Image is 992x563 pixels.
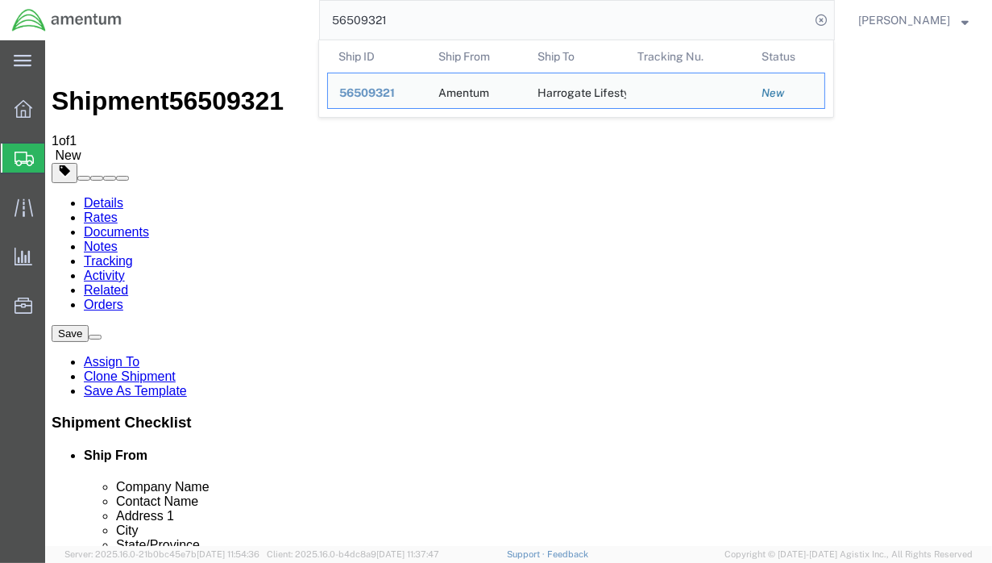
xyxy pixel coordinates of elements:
[45,40,992,546] iframe: FS Legacy Container
[526,40,626,73] th: Ship To
[11,8,122,32] img: logo
[339,85,416,102] div: 56509321
[724,548,973,561] span: Copyright © [DATE]-[DATE] Agistix Inc., All Rights Reserved
[320,1,810,40] input: Search for shipment number, reference number
[64,549,259,559] span: Server: 2025.16.0-21b0bc45e7b
[197,549,259,559] span: [DATE] 11:54:36
[750,40,825,73] th: Status
[327,40,833,117] table: Search Results
[762,85,813,102] div: New
[327,40,427,73] th: Ship ID
[438,73,489,108] div: Amentum
[626,40,751,73] th: Tracking Nu.
[376,549,439,559] span: [DATE] 11:37:47
[858,11,950,29] span: Isabel Hermosillo
[507,549,547,559] a: Support
[857,10,969,30] button: [PERSON_NAME]
[267,549,439,559] span: Client: 2025.16.0-b4dc8a9
[339,86,395,99] span: 56509321
[427,40,527,73] th: Ship From
[538,73,615,108] div: Harrogate Lifestyle Apartments
[547,549,588,559] a: Feedback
